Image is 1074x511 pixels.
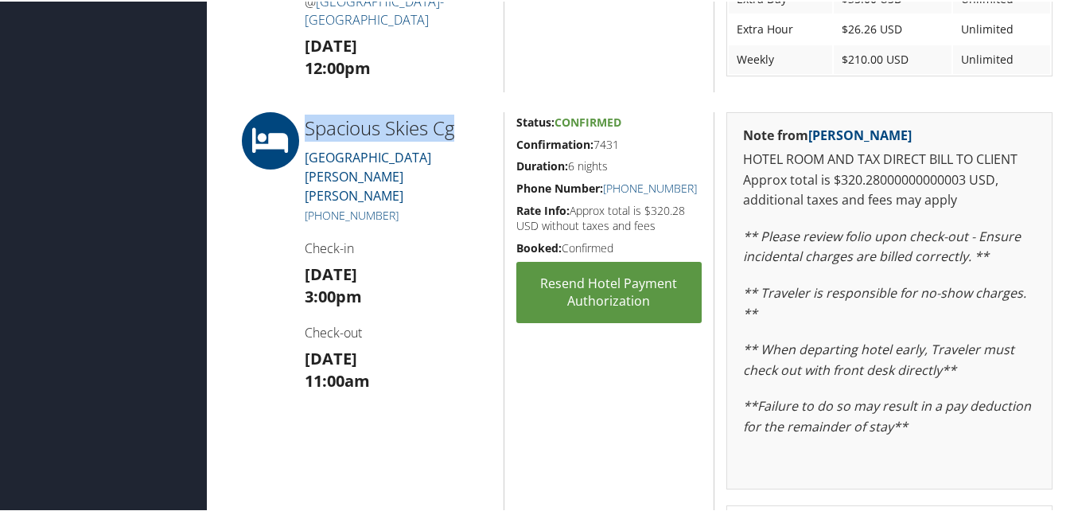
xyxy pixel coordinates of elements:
em: ** Traveler is responsible for no-show charges. ** [743,283,1026,321]
strong: 11:00am [305,369,370,390]
strong: Confirmation: [516,135,593,150]
h5: 7431 [516,135,702,151]
td: Weekly [729,44,831,72]
a: Resend Hotel Payment Authorization [516,260,702,322]
strong: 12:00pm [305,56,371,77]
a: [PERSON_NAME] [808,125,912,142]
td: Extra Hour [729,14,831,42]
h4: Check-out [305,322,492,340]
strong: [DATE] [305,33,357,55]
strong: Note from [743,125,912,142]
strong: [DATE] [305,346,357,368]
strong: Rate Info: [516,201,570,216]
em: **Failure to do so may result in a pay deduction for the remainder of stay** [743,396,1031,434]
h5: 6 nights [516,157,702,173]
strong: [DATE] [305,262,357,283]
td: $26.26 USD [834,14,951,42]
a: [PHONE_NUMBER] [305,206,399,221]
strong: Phone Number: [516,179,603,194]
strong: 3:00pm [305,284,362,306]
span: Confirmed [555,113,621,128]
em: ** Please review folio upon check-out - Ensure incidental charges are billed correctly. ** [743,226,1021,264]
strong: Duration: [516,157,568,172]
strong: Booked: [516,239,562,254]
h4: Check-in [305,238,492,255]
td: $210.00 USD [834,44,951,72]
em: ** When departing hotel early, Traveler must check out with front desk directly** [743,339,1014,377]
td: Unlimited [953,44,1050,72]
h5: Confirmed [516,239,702,255]
td: Unlimited [953,14,1050,42]
a: [GEOGRAPHIC_DATA][PERSON_NAME][PERSON_NAME] [305,147,431,203]
h5: Approx total is $320.28 USD without taxes and fees [516,201,702,232]
p: HOTEL ROOM AND TAX DIRECT BILL TO CLIENT Approx total is $320.28000000000003 USD, additional taxe... [743,148,1036,209]
a: [PHONE_NUMBER] [603,179,697,194]
h2: Spacious Skies Cg [305,113,492,140]
strong: Status: [516,113,555,128]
